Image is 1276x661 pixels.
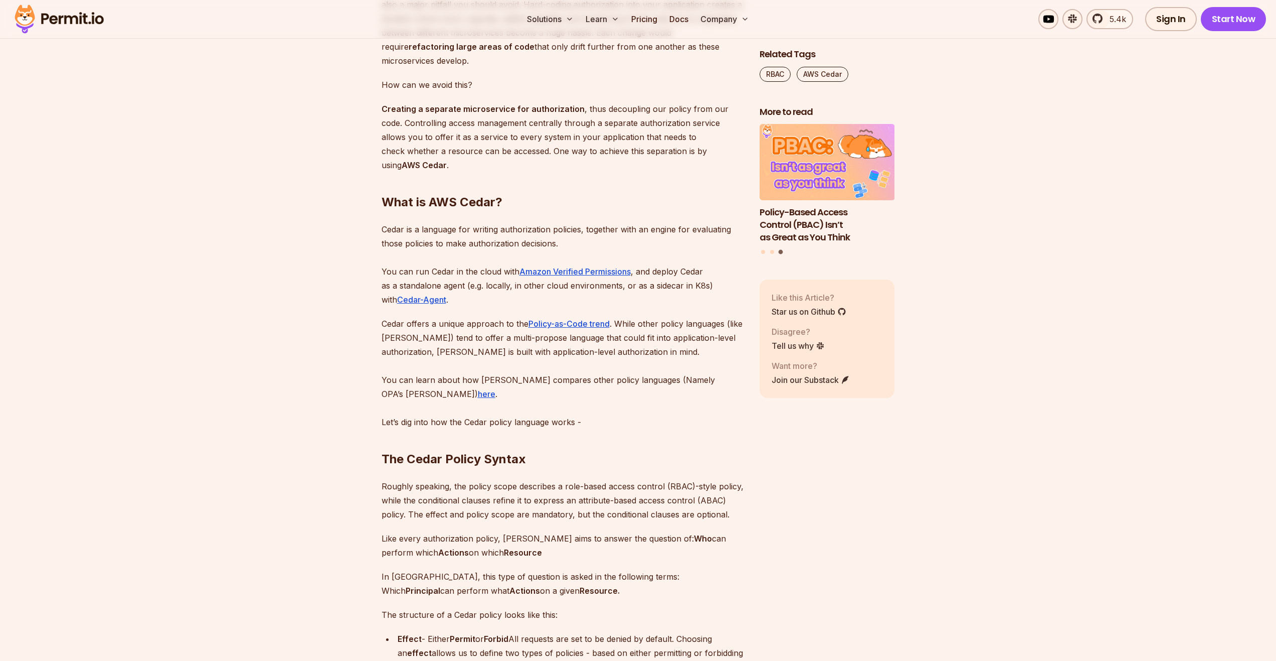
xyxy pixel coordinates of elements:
[696,9,753,29] button: Company
[382,608,744,622] p: The structure of a Cedar policy looks like this:
[382,411,744,467] h2: The Cedar Policy Syntax
[1145,7,1197,31] a: Sign In
[760,48,895,61] h2: Related Tags
[694,534,712,544] strong: Who
[582,9,623,29] button: Learn
[580,586,620,596] strong: Resource.
[10,2,108,36] img: Permit logo
[772,374,850,386] a: Join our Substack
[438,548,469,558] strong: Actions
[484,634,508,644] strong: Forbid
[761,250,765,254] button: Go to slide 1
[519,267,631,277] a: Amazon Verified Permissions
[760,124,895,244] a: Policy-Based Access Control (PBAC) Isn’t as Great as You ThinkPolicy-Based Access Control (PBAC) ...
[772,306,846,318] a: Star us on Github
[478,389,495,399] a: here
[406,586,440,596] strong: Principal
[528,319,610,329] a: Policy-as-Code trend
[382,104,585,114] strong: Creating a separate microservice for authorization
[797,67,848,82] a: AWS Cedar
[760,67,791,82] a: RBAC
[772,340,825,352] a: Tell us why
[760,124,895,256] div: Posts
[509,586,540,596] strong: Actions
[382,102,744,172] p: , thus decoupling our policy from our code. Controlling access management centrally through a sep...
[382,570,744,598] p: In [GEOGRAPHIC_DATA], this type of question is asked in the following terms: Which can perform wh...
[1104,13,1126,25] span: 5.4k
[760,124,895,244] li: 3 of 3
[382,222,744,307] p: Cedar is a language for writing authorization policies, together with an engine for evaluating th...
[772,326,825,338] p: Disagree?
[523,9,578,29] button: Solutions
[760,124,895,201] img: Policy-Based Access Control (PBAC) Isn’t as Great as You Think
[382,317,744,429] p: Cedar offers a unique approach to the . While other policy languages (like [PERSON_NAME]) tend to...
[760,106,895,118] h2: More to read
[450,634,475,644] strong: Permit
[382,532,744,560] p: Like every authorization policy, [PERSON_NAME] aims to answer the question of: can perform which ...
[770,250,774,254] button: Go to slide 2
[409,42,534,52] strong: refactoring large areas of code
[382,78,744,92] p: How can we avoid this?
[779,250,783,254] button: Go to slide 3
[772,360,850,372] p: Want more?
[760,206,895,243] h3: Policy-Based Access Control (PBAC) Isn’t as Great as You Think
[402,160,447,170] strong: AWS Cedar
[1201,7,1266,31] a: Start Now
[398,634,422,644] strong: Effect
[397,295,446,305] a: Cedar-Agent
[665,9,692,29] a: Docs
[504,548,542,558] strong: Resource
[382,154,744,210] h2: What is AWS Cedar?
[382,479,744,521] p: Roughly speaking, the policy scope describes a role-based access control (RBAC)-style policy, whi...
[772,292,846,304] p: Like this Article?
[407,648,432,658] strong: effect
[627,9,661,29] a: Pricing
[1086,9,1133,29] a: 5.4k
